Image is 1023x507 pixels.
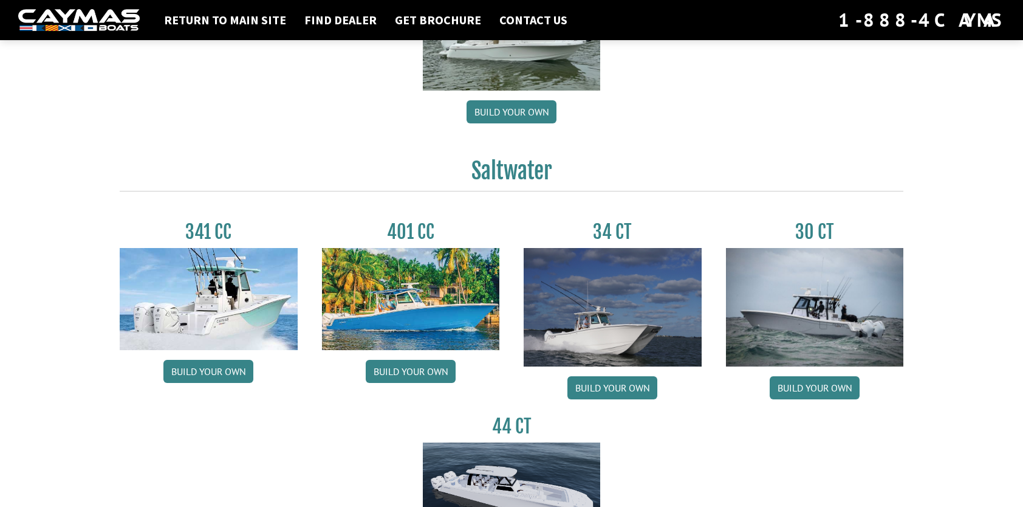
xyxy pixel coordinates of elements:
a: Find Dealer [298,12,383,28]
img: white-logo-c9c8dbefe5ff5ceceb0f0178aa75bf4bb51f6bca0971e226c86eb53dfe498488.png [18,9,140,32]
h3: 341 CC [120,221,298,243]
h3: 44 CT [423,415,601,438]
h2: Saltwater [120,157,903,191]
img: 401CC_thumb.pg.jpg [322,248,500,350]
a: Build your own [467,100,556,123]
a: Contact Us [493,12,573,28]
h3: 34 CT [524,221,702,243]
a: Build your own [770,376,860,399]
h3: 401 CC [322,221,500,243]
img: Caymas_34_CT_pic_1.jpg [524,248,702,367]
a: Build your own [163,360,253,383]
a: Build your own [366,360,456,383]
a: Return to main site [158,12,292,28]
div: 1-888-4CAYMAS [838,7,1005,33]
h3: 30 CT [726,221,904,243]
a: Build your own [567,376,657,399]
img: 30_CT_photo_shoot_for_caymas_connect.jpg [726,248,904,367]
a: Get Brochure [389,12,487,28]
img: 341CC-thumbjpg.jpg [120,248,298,350]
